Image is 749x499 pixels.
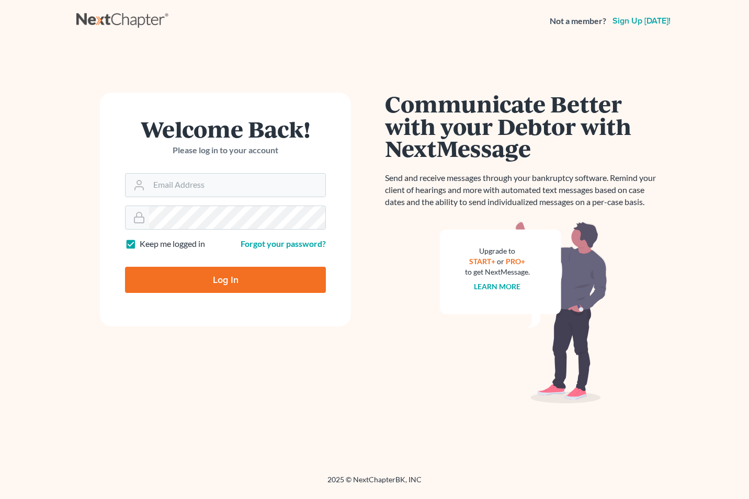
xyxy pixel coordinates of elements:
a: Sign up [DATE]! [610,17,673,25]
a: Forgot your password? [241,239,326,248]
p: Send and receive messages through your bankruptcy software. Remind your client of hearings and mo... [385,172,662,208]
h1: Communicate Better with your Debtor with NextMessage [385,93,662,160]
a: Learn more [474,282,521,291]
div: to get NextMessage. [465,267,530,277]
input: Log In [125,267,326,293]
div: 2025 © NextChapterBK, INC [76,474,673,493]
h1: Welcome Back! [125,118,326,140]
label: Keep me logged in [140,238,205,250]
strong: Not a member? [550,15,606,27]
span: or [497,257,505,266]
p: Please log in to your account [125,144,326,156]
input: Email Address [149,174,325,197]
a: START+ [470,257,496,266]
img: nextmessage_bg-59042aed3d76b12b5cd301f8e5b87938c9018125f34e5fa2b7a6b67550977c72.svg [440,221,607,404]
a: PRO+ [506,257,526,266]
div: Upgrade to [465,246,530,256]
